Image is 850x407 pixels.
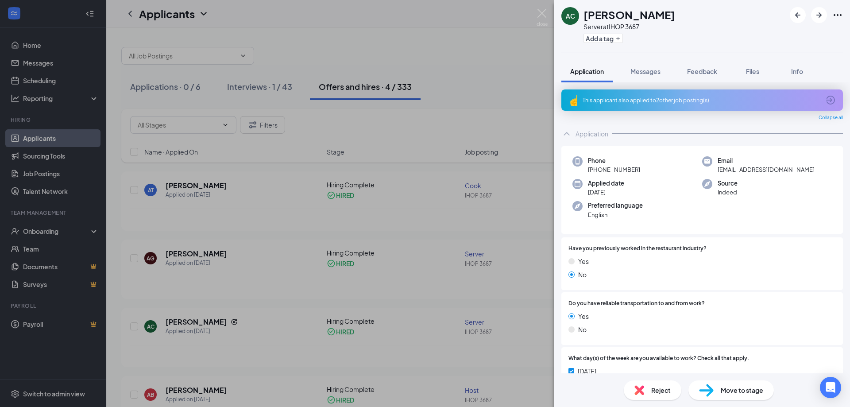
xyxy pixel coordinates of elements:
span: Files [746,67,759,75]
span: [EMAIL_ADDRESS][DOMAIN_NAME] [718,165,815,174]
span: [DATE] [588,188,624,197]
span: Do you have reliable transportation to and from work? [568,299,705,308]
svg: ArrowLeftNew [792,10,803,20]
span: Application [570,67,604,75]
span: Applied date [588,179,624,188]
span: Preferred language [588,201,643,210]
div: Application [576,129,608,138]
span: No [578,325,587,334]
div: This applicant also applied to 2 other job posting(s) [583,97,820,104]
div: AC [566,12,575,20]
svg: ChevronUp [561,128,572,139]
span: [PHONE_NUMBER] [588,165,640,174]
button: ArrowRight [811,7,827,23]
button: PlusAdd a tag [583,34,623,43]
h1: [PERSON_NAME] [583,7,675,22]
span: Yes [578,311,589,321]
svg: ArrowCircle [825,95,836,105]
span: Info [791,67,803,75]
span: Move to stage [721,385,763,395]
div: Open Intercom Messenger [820,377,841,398]
span: Phone [588,156,640,165]
span: Have you previously worked in the restaurant industry? [568,244,707,253]
span: Email [718,156,815,165]
span: Collapse all [819,114,843,121]
span: Reject [651,385,671,395]
span: [DATE] [578,366,596,376]
svg: Plus [615,36,621,41]
span: Indeed [718,188,738,197]
svg: ArrowRight [814,10,824,20]
div: Server at IHOP 3687 [583,22,675,31]
span: English [588,210,643,219]
span: No [578,270,587,279]
svg: Ellipses [832,10,843,20]
span: Feedback [687,67,717,75]
span: Source [718,179,738,188]
button: ArrowLeftNew [790,7,806,23]
span: Yes [578,256,589,266]
span: Messages [630,67,661,75]
span: What day(s) of the week are you available to work? Check all that apply. [568,354,749,363]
